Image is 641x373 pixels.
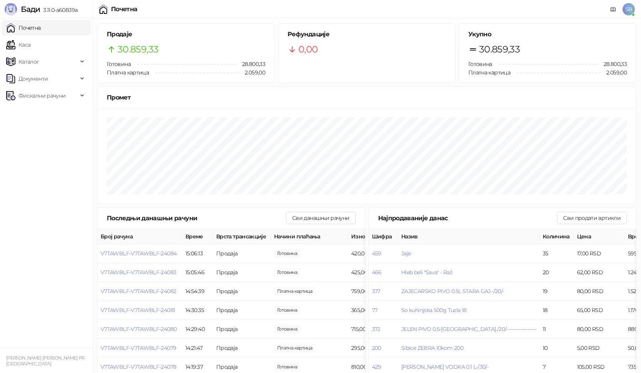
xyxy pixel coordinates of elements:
[107,93,627,102] div: Промет
[213,282,271,301] td: Продаја
[574,339,625,358] td: 5,00 RSD
[607,3,619,15] a: Документација
[271,229,348,244] th: Начини плаћања
[213,339,271,358] td: Продаја
[101,363,176,370] button: V7TAWBLF-V7TAWBLF-24078
[182,301,213,320] td: 14:30:35
[348,320,406,339] td: 715,00 RSD
[6,37,30,52] a: Каса
[274,325,300,333] span: 715,00
[21,5,40,14] span: Бади
[401,326,537,332] button: JELEN PIVO 0.5-[GEOGRAPHIC_DATA]./20/------------------
[401,307,466,314] button: So kuhinjska 500g Tuzla 18
[286,212,355,224] button: Сви данашњи рачуни
[372,326,380,332] button: 372
[557,212,627,224] button: Сви продати артикли
[540,339,574,358] td: 10
[182,320,213,339] td: 14:29:40
[182,282,213,301] td: 14:54:39
[118,42,158,57] span: 30.859,33
[274,249,300,258] span: 420,00
[372,344,381,351] button: 200
[101,344,176,351] button: V7TAWBLF-V7TAWBLF-24079
[182,229,213,244] th: Време
[574,263,625,282] td: 62,00 RSD
[468,61,492,68] span: Готовина
[213,244,271,263] td: Продаја
[101,288,176,295] button: V7TAWBLF-V7TAWBLF-24082
[182,244,213,263] td: 15:06:13
[107,69,149,76] span: Платна картица
[101,326,177,332] button: V7TAWBLF-V7TAWBLF-24080
[372,307,378,314] button: 77
[372,363,381,370] button: 429
[182,339,213,358] td: 14:21:47
[540,244,574,263] td: 35
[213,263,271,282] td: Продаја
[274,344,315,352] span: 295,00
[540,263,574,282] td: 20
[6,355,84,366] small: [PERSON_NAME] [PERSON_NAME] PR [GEOGRAPHIC_DATA]
[574,229,625,244] th: Цена
[19,54,39,69] span: Каталог
[574,244,625,263] td: 17,00 RSD
[274,268,300,277] span: 425,00
[574,282,625,301] td: 80,00 RSD
[111,6,138,12] div: Почетна
[19,71,48,86] span: Документи
[479,42,520,57] span: 30.859,33
[107,30,265,39] h5: Продаје
[540,320,574,339] td: 11
[274,287,315,295] span: 759,00
[398,229,540,244] th: Назив
[101,269,176,276] button: V7TAWBLF-V7TAWBLF-24083
[274,306,300,314] span: 365,00
[378,213,557,223] div: Најпродаваније данас
[401,269,452,276] span: Hleb beli "Sava" - Raž
[401,344,463,351] button: Sibice ZEBRA 10kom 200
[348,339,406,358] td: 295,00 RSD
[5,3,17,15] img: Logo
[401,288,504,295] button: ZAJECARSKO PIVO 0.5L STARA GAJ.-/20/-
[348,282,406,301] td: 759,00 RSD
[348,301,406,320] td: 365,00 RSD
[182,263,213,282] td: 15:05:46
[101,307,175,314] button: V7TAWBLF-V7TAWBLF-24081
[372,288,380,295] button: 377
[372,269,382,276] button: 466
[239,68,265,77] span: 2.059,00
[622,3,635,15] span: SB
[574,320,625,339] td: 80,00 RSD
[348,244,406,263] td: 420,00 RSD
[369,229,399,244] th: Шифра
[98,229,182,244] th: Број рачуна
[6,20,41,35] a: Почетна
[19,88,66,103] span: Фискални рачуни
[540,229,574,244] th: Количина
[274,363,300,371] span: 810,00
[237,60,265,68] span: 28.800,33
[401,363,488,370] span: [PERSON_NAME] VODKA 0.1 L-/30/-
[213,229,271,244] th: Врста трансакције
[468,69,510,76] span: Платна картица
[574,301,625,320] td: 65,00 RSD
[348,263,406,282] td: 425,00 RSD
[288,30,446,39] h5: Рефундације
[372,250,381,257] button: 459
[468,30,627,39] h5: Укупно
[401,250,411,257] span: Jaje
[101,250,177,257] button: V7TAWBLF-V7TAWBLF-24084
[107,61,131,68] span: Готовина
[598,60,627,68] span: 28.800,33
[601,68,627,77] span: 2.059,00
